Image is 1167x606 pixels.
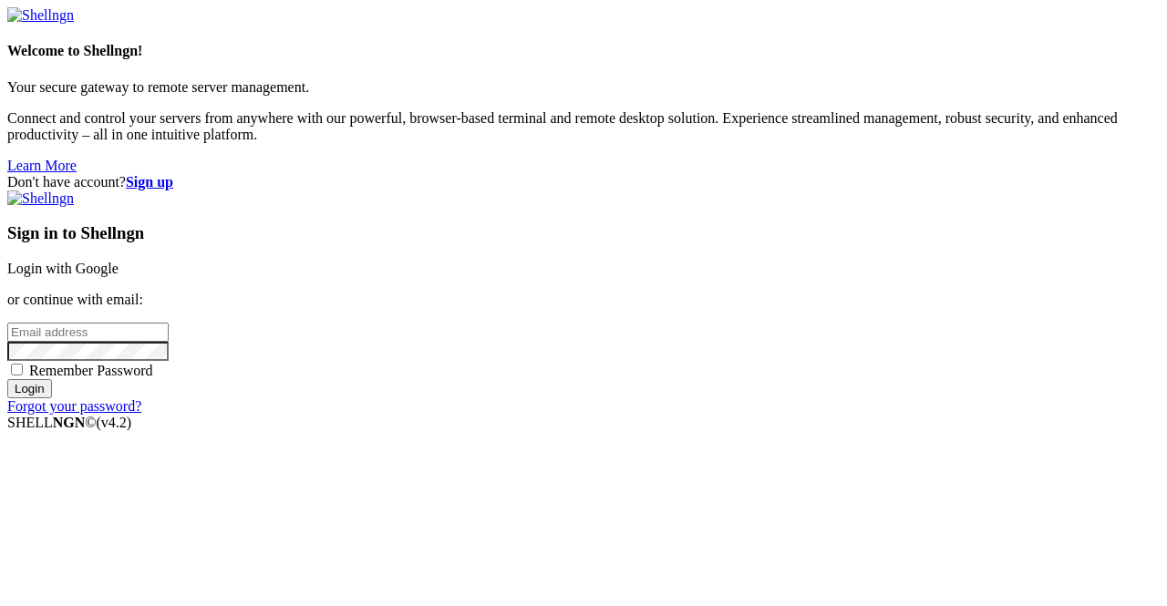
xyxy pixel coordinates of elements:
span: SHELL © [7,415,131,430]
input: Remember Password [11,364,23,375]
a: Learn More [7,158,77,173]
h3: Sign in to Shellngn [7,223,1160,243]
b: NGN [53,415,86,430]
input: Email address [7,323,169,342]
a: Sign up [126,174,173,190]
h4: Welcome to Shellngn! [7,43,1160,59]
a: Forgot your password? [7,398,141,414]
p: Your secure gateway to remote server management. [7,79,1160,96]
input: Login [7,379,52,398]
div: Don't have account? [7,174,1160,190]
a: Login with Google [7,261,119,276]
span: Remember Password [29,363,153,378]
img: Shellngn [7,7,74,24]
p: or continue with email: [7,292,1160,308]
img: Shellngn [7,190,74,207]
p: Connect and control your servers from anywhere with our powerful, browser-based terminal and remo... [7,110,1160,143]
span: 4.2.0 [97,415,132,430]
